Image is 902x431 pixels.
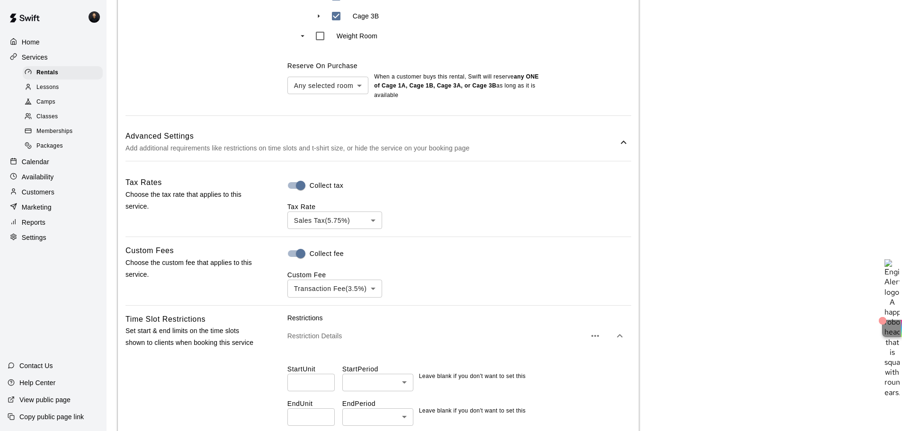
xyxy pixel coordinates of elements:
a: Availability [8,170,99,184]
p: Calendar [22,157,49,167]
h6: Custom Fees [125,245,174,257]
label: End Unit [287,399,342,408]
span: Lessons [36,83,59,92]
p: Set start & end limits on the time slots shown to clients when booking this service [125,325,257,349]
p: Restriction Details [287,331,586,341]
p: Reports [22,218,45,227]
p: Cage 3B [353,11,379,21]
p: Contact Us [19,361,53,370]
label: End Period [342,399,413,408]
p: Weight Room [337,31,377,41]
span: Camps [36,97,55,107]
h6: Advanced Settings [125,130,618,142]
p: Settings [22,233,46,242]
h6: Time Slot Restrictions [125,313,205,325]
div: Sales Tax ( 5.75 %) [287,211,382,229]
a: Reports [8,215,99,229]
a: Marketing [8,200,99,214]
div: Transaction Fee ( 3.5% ) [287,280,382,297]
span: Classes [36,112,58,122]
p: Home [22,37,40,47]
p: Help Center [19,378,55,387]
h6: Tax Rates [125,176,162,189]
label: Tax Rate [287,203,316,211]
a: Memberships [23,124,107,139]
a: Home [8,35,99,49]
div: Rentals [23,66,103,79]
a: Services [8,50,99,64]
p: Restrictions [287,313,631,323]
div: Lessons [23,81,103,94]
div: Any selected room [287,77,368,94]
a: Packages [23,139,107,154]
p: When a customer buys this rental , Swift will reserve as long as it is available [374,72,540,101]
div: Advanced SettingsAdd additional requirements like restrictions on time slots and t-shirt size, or... [125,123,631,161]
p: Leave blank if you don't want to set this [419,372,526,381]
label: Start Unit [287,364,342,374]
div: Gregory Lewandoski [87,8,107,26]
span: Collect fee [310,249,344,259]
a: Settings [8,230,99,245]
p: View public page [19,395,71,405]
div: Camps [23,96,103,109]
div: Packages [23,140,103,153]
div: Memberships [23,125,103,138]
div: Classes [23,110,103,123]
span: Collect tax [310,181,344,191]
span: Memberships [36,127,72,136]
p: Availability [22,172,54,182]
a: Lessons [23,80,107,95]
p: Services [22,53,48,62]
a: Classes [23,110,107,124]
p: Marketing [22,202,52,212]
span: Rentals [36,68,58,78]
span: Packages [36,141,63,151]
a: Camps [23,95,107,110]
p: Add additional requirements like restrictions on time slots and t-shirt size, or hide the service... [125,142,618,154]
p: Choose the custom fee that applies to this service. [125,257,257,281]
label: Custom Fee [287,271,326,279]
p: Copy public page link [19,412,84,422]
p: Choose the tax rate that applies to this service. [125,189,257,212]
a: Rentals [23,65,107,80]
p: Leave blank if you don't want to set this [419,406,526,416]
a: Calendar [8,155,99,169]
img: Gregory Lewandoski [89,11,100,23]
a: Customers [8,185,99,199]
label: Start Period [342,364,413,374]
p: Customers [22,187,54,197]
div: Restriction Details [287,323,631,349]
label: Reserve On Purchase [287,62,357,70]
